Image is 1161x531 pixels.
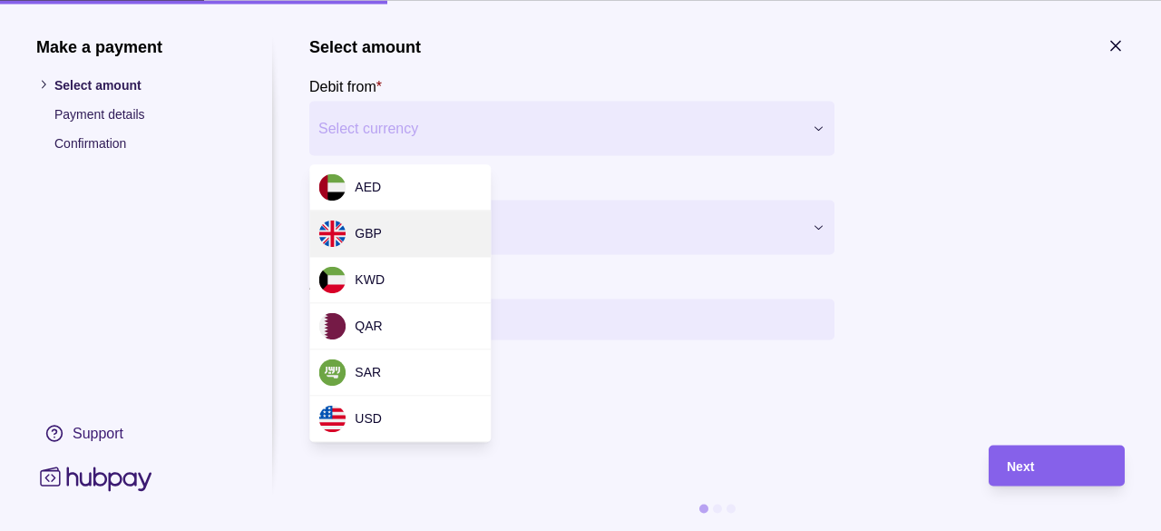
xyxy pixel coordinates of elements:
[355,180,381,194] span: AED
[355,226,382,241] span: GBP
[318,359,346,386] img: sa
[318,312,346,339] img: qa
[355,319,382,333] span: QAR
[355,411,382,426] span: USD
[318,266,346,293] img: kw
[355,272,385,287] span: KWD
[318,173,346,201] img: ae
[355,365,381,379] span: SAR
[318,220,346,247] img: gb
[318,405,346,432] img: us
